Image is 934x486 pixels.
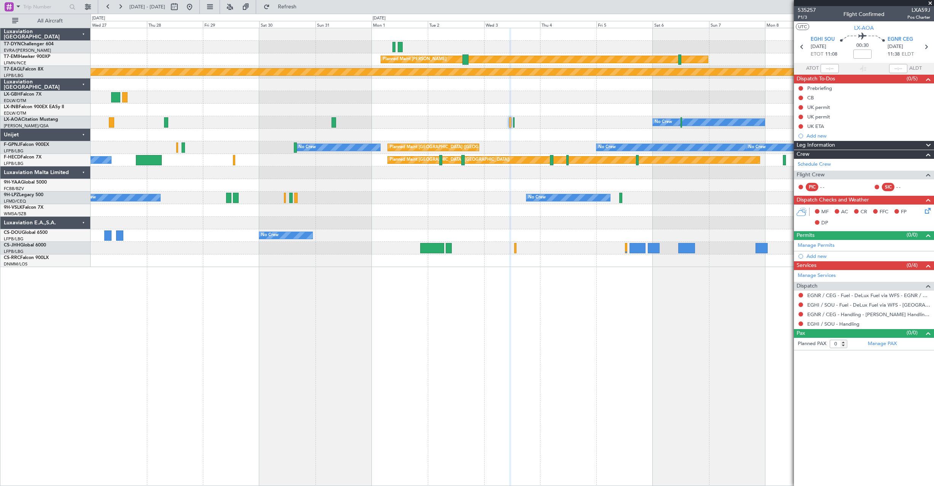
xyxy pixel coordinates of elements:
a: LFPB/LBG [4,236,24,242]
span: 535257 [798,6,816,14]
a: LFPB/LBG [4,161,24,166]
a: T7-EAGLFalcon 8X [4,67,43,72]
span: All Aircraft [20,18,80,24]
span: Dispatch [797,282,818,291]
div: Sun 7 [709,21,765,28]
a: FCBB/BZV [4,186,24,192]
div: CB [807,94,814,101]
span: Dispatch Checks and Weather [797,196,869,205]
a: CS-DOUGlobal 6500 [4,230,48,235]
label: Planned PAX [798,340,826,348]
span: F-GPNJ [4,142,20,147]
a: 9H-LPZLegacy 500 [4,193,43,197]
a: 9H-VSLKFalcon 7X [4,205,43,210]
span: DP [821,219,828,227]
a: LFPB/LBG [4,148,24,154]
button: All Aircraft [8,15,83,27]
div: No Crew [655,117,672,128]
div: PIC [806,183,818,191]
div: UK permit [807,114,830,120]
div: Sat 30 [259,21,316,28]
a: LFMD/CEQ [4,198,26,204]
div: Sat 6 [653,21,709,28]
span: 11:38 [888,51,900,58]
a: LX-GBHFalcon 7X [4,92,41,97]
a: EVRA/[PERSON_NAME] [4,48,51,53]
button: UTC [796,23,809,30]
span: EGHI SOU [811,36,835,43]
a: EGHI / SOU - Fuel - DeLux Fuel via WFS - [GEOGRAPHIC_DATA] / SOU [807,302,930,308]
a: WMSA/SZB [4,211,26,217]
a: EGHI / SOU - Handling [807,321,859,327]
span: ELDT [902,51,914,58]
span: Permits [797,231,814,240]
span: F-HECD [4,155,21,160]
a: [PERSON_NAME]/QSA [4,123,49,129]
span: Refresh [271,4,303,10]
button: Refresh [260,1,306,13]
span: LX-AOA [4,117,21,122]
div: Mon 1 [371,21,428,28]
div: Tue 2 [428,21,484,28]
div: No Crew [598,142,616,153]
a: EDLW/DTM [4,98,26,104]
div: Add new [806,133,930,139]
span: Dispatch To-Dos [797,75,835,83]
input: --:-- [821,64,839,73]
a: Manage Services [798,272,836,280]
span: CR [861,208,867,216]
span: 9H-LPZ [4,193,19,197]
a: LFPB/LBG [4,73,24,78]
span: T7-EMI [4,54,19,59]
div: - - [896,184,913,190]
div: Planned Maint [GEOGRAPHIC_DATA] ([GEOGRAPHIC_DATA]) [390,142,510,153]
div: No Crew [261,230,279,241]
a: T7-DYNChallenger 604 [4,42,54,46]
a: EDLW/DTM [4,110,26,116]
a: LFPB/LBG [4,249,24,254]
span: 11:08 [825,51,837,58]
a: Manage PAX [868,340,897,348]
span: MF [821,208,829,216]
span: [DATE] [811,43,826,51]
div: Thu 28 [147,21,203,28]
a: CS-JHHGlobal 6000 [4,243,46,248]
a: Manage Permits [798,242,835,249]
div: Flight Confirmed [843,10,885,18]
div: No Crew [298,142,316,153]
span: [DATE] - [DATE] [129,3,165,10]
a: LX-AOACitation Mustang [4,117,58,122]
div: Fri 29 [203,21,259,28]
span: T7-DYN [4,42,21,46]
a: EGNR / CEG - Fuel - DeLux Fuel via WFS - EGNR / CEG [807,292,930,299]
span: Pos Charter [907,14,930,21]
div: Prebriefing [807,85,832,91]
div: - - [820,184,837,190]
span: ETOT [811,51,823,58]
span: [DATE] [888,43,903,51]
div: Wed 3 [484,21,540,28]
div: SIC [882,183,894,191]
div: Thu 4 [540,21,596,28]
span: T7-EAGL [4,67,22,72]
a: DNMM/LOS [4,261,27,267]
span: Services [797,261,816,270]
span: CS-DOU [4,230,22,235]
span: LXA59J [907,6,930,14]
a: CS-RRCFalcon 900LX [4,256,49,260]
div: Mon 8 [765,21,821,28]
div: Planned Maint [GEOGRAPHIC_DATA] ([GEOGRAPHIC_DATA]) [390,154,510,166]
a: LFMN/NCE [4,60,26,66]
span: Crew [797,150,810,159]
a: EGNR / CEG - Handling - [PERSON_NAME] Handling Services EGNR / CEG [807,311,930,318]
div: No Crew [748,142,766,153]
span: Pax [797,329,805,338]
a: LX-INBFalcon 900EX EASy II [4,105,64,109]
div: [DATE] [373,15,386,22]
span: LX-AOA [854,24,874,32]
div: [DATE] [92,15,105,22]
a: F-HECDFalcon 7X [4,155,41,160]
span: (0/4) [907,261,918,269]
span: (0/5) [907,75,918,83]
span: ALDT [909,65,922,72]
